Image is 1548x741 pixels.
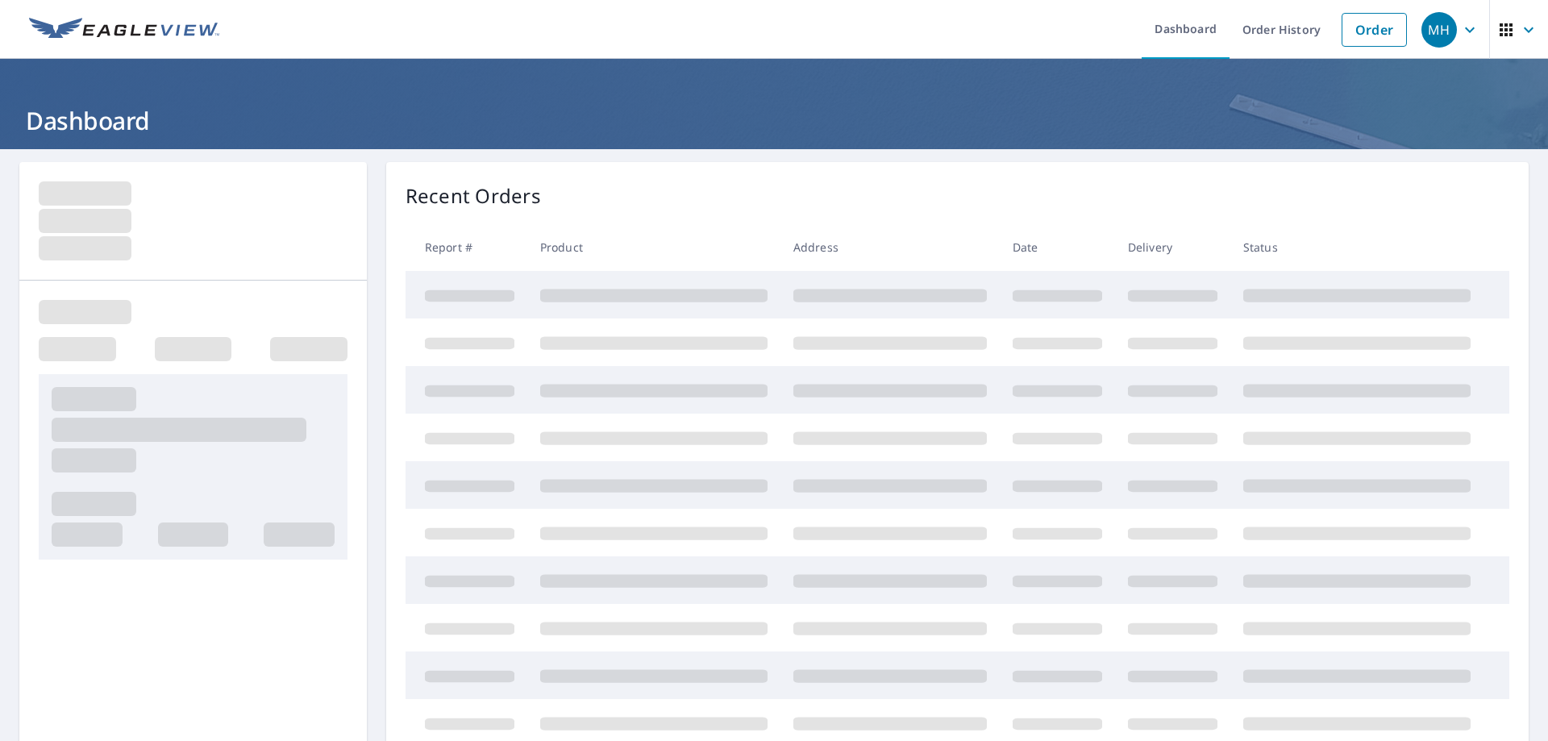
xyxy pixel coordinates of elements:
th: Address [780,223,1000,271]
p: Recent Orders [406,181,541,210]
th: Report # [406,223,527,271]
div: MH [1421,12,1457,48]
a: Order [1342,13,1407,47]
th: Product [527,223,780,271]
th: Date [1000,223,1115,271]
h1: Dashboard [19,104,1529,137]
th: Status [1230,223,1483,271]
img: EV Logo [29,18,219,42]
th: Delivery [1115,223,1230,271]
